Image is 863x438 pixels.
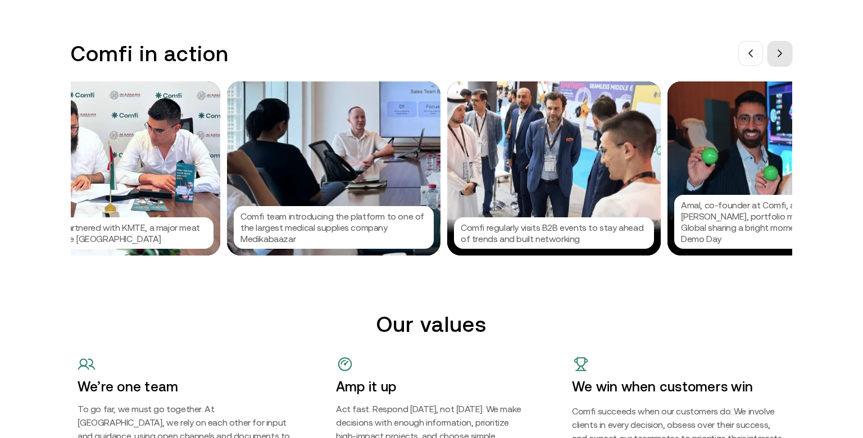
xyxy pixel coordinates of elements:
[78,378,291,395] h4: We’re one team
[71,41,229,66] h3: Comfi in action
[461,222,647,244] p: Comfi regularly visits B2B events to stay ahead of trends and built networking
[78,312,785,337] h2: Our values
[572,378,785,395] h4: We win when customers win
[336,378,527,395] h4: Amp it up
[20,222,207,244] p: Comfi has partnered with KMTE, a major meat supplier in the [GEOGRAPHIC_DATA]
[240,211,427,244] p: Comfi team introducing the platform to one of the largest medical supplies company Medikabaazar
